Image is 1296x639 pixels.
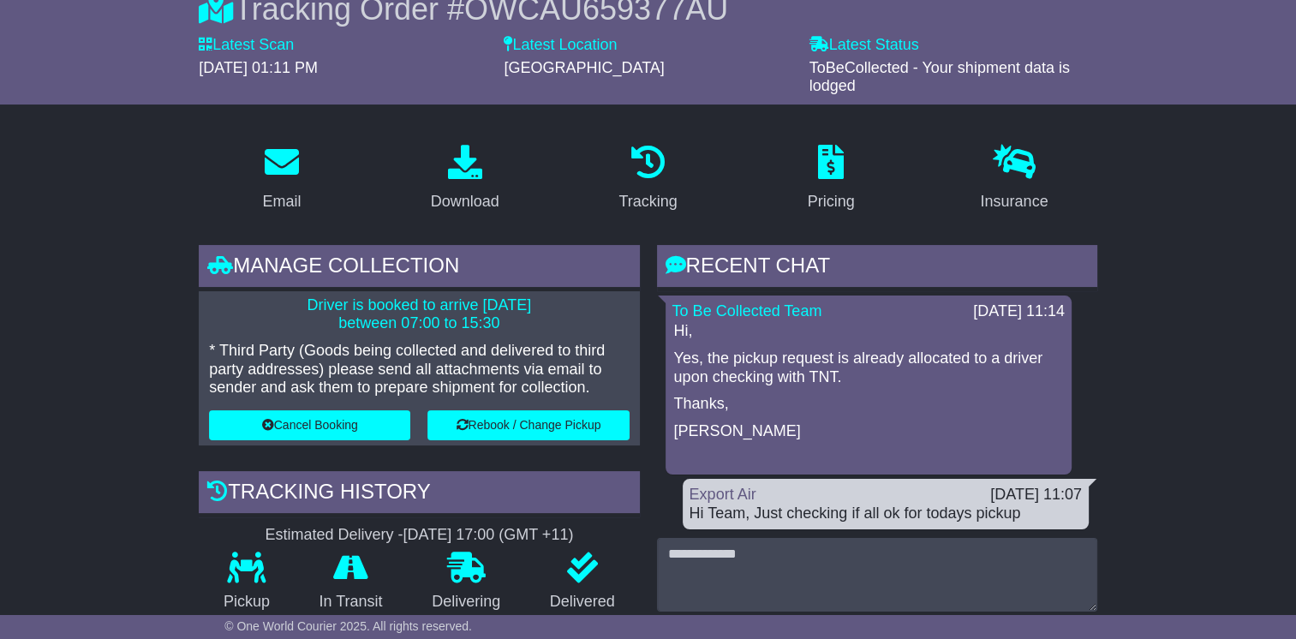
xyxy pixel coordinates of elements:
[199,471,639,517] div: Tracking history
[199,36,294,55] label: Latest Scan
[263,190,302,213] div: Email
[504,36,617,55] label: Latest Location
[990,486,1082,505] div: [DATE] 11:07
[209,342,629,397] p: * Third Party (Goods being collected and delivered to third party addresses) please send all atta...
[808,190,855,213] div: Pricing
[809,36,919,55] label: Latest Status
[980,190,1048,213] div: Insurance
[674,422,1063,441] p: [PERSON_NAME]
[431,190,499,213] div: Download
[797,139,866,219] a: Pricing
[973,302,1065,321] div: [DATE] 11:14
[690,486,756,503] a: Export Air
[199,593,295,612] p: Pickup
[969,139,1059,219] a: Insurance
[809,59,1070,95] span: ToBeCollected - Your shipment data is lodged
[674,395,1063,414] p: Thanks,
[504,59,664,76] span: [GEOGRAPHIC_DATA]
[403,526,573,545] div: [DATE] 17:00 (GMT +11)
[525,593,640,612] p: Delivered
[209,296,629,333] p: Driver is booked to arrive [DATE] between 07:00 to 15:30
[607,139,688,219] a: Tracking
[674,322,1063,341] p: Hi,
[672,302,822,319] a: To Be Collected Team
[407,593,525,612] p: Delivering
[427,410,629,440] button: Rebook / Change Pickup
[224,619,472,633] span: © One World Courier 2025. All rights reserved.
[618,190,677,213] div: Tracking
[674,349,1063,386] p: Yes, the pickup request is already allocated to a driver upon checking with TNT.
[295,593,408,612] p: In Transit
[690,505,1082,523] div: Hi Team, Just checking if all ok for todays pickup
[209,410,410,440] button: Cancel Booking
[420,139,511,219] a: Download
[252,139,313,219] a: Email
[199,245,639,291] div: Manage collection
[199,59,318,76] span: [DATE] 01:11 PM
[657,245,1097,291] div: RECENT CHAT
[199,526,639,545] div: Estimated Delivery -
